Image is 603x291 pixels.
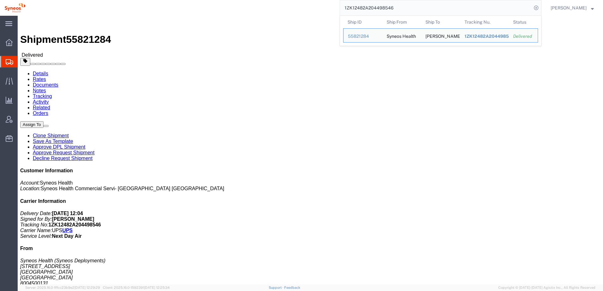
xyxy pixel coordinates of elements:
a: Support [269,286,284,289]
span: Copyright © [DATE]-[DATE] Agistix Inc., All Rights Reserved [498,285,595,290]
input: Search for shipment number, reference number [340,0,532,15]
span: [DATE] 12:25:34 [144,286,170,289]
th: Ship ID [343,16,382,28]
div: Kate Murach [425,29,456,42]
iframe: FS Legacy Container [18,16,603,284]
th: Ship From [382,16,421,28]
th: Ship To [421,16,460,28]
th: Status [509,16,538,28]
button: [PERSON_NAME] [550,4,594,12]
span: [DATE] 12:29:29 [74,286,100,289]
span: 1ZK12482A204498546 [465,34,514,39]
span: Melissa Gallo [551,4,587,11]
span: Client: 2025.16.0-1592391 [103,286,170,289]
img: logo [4,3,26,13]
div: Syneos Health [387,29,416,42]
th: Tracking Nu. [460,16,509,28]
div: Delivered [513,33,533,40]
span: Server: 2025.16.0-1ffcc23b9e2 [25,286,100,289]
div: 55821284 [348,33,378,40]
table: Search Results [343,16,541,46]
a: Feedback [284,286,300,289]
div: 1ZK12482A204498546 [465,33,505,40]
